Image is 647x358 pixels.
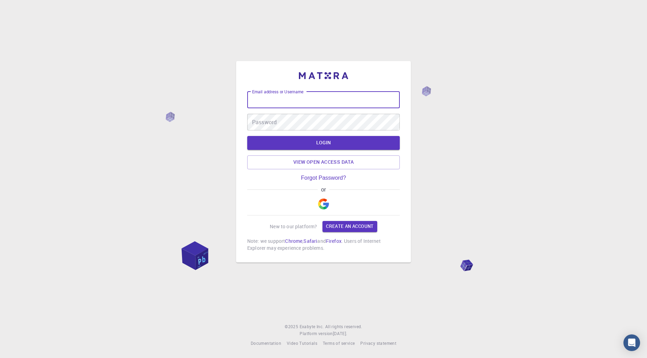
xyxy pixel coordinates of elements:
[323,340,355,346] span: Terms of service
[300,323,324,330] a: Exabyte Inc.
[287,340,317,346] span: Video Tutorials
[270,223,317,230] p: New to our platform?
[300,330,333,337] span: Platform version
[251,340,281,346] span: Documentation
[251,340,281,347] a: Documentation
[623,334,640,351] div: Open Intercom Messenger
[325,323,362,330] span: All rights reserved.
[252,89,303,95] label: Email address or Username
[333,330,347,337] a: [DATE].
[322,221,377,232] a: Create an account
[326,238,342,244] a: Firefox
[360,340,396,347] a: Privacy statement
[287,340,317,347] a: Video Tutorials
[318,187,329,193] span: or
[300,324,324,329] span: Exabyte Inc.
[285,323,299,330] span: © 2025
[323,340,355,347] a: Terms of service
[247,136,400,150] button: LOGIN
[360,340,396,346] span: Privacy statement
[303,238,317,244] a: Safari
[247,155,400,169] a: View open access data
[318,198,329,210] img: Google
[247,238,400,252] p: Note: we support , and . Users of Internet Explorer may experience problems.
[285,238,302,244] a: Chrome
[333,331,347,336] span: [DATE] .
[301,175,346,181] a: Forgot Password?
